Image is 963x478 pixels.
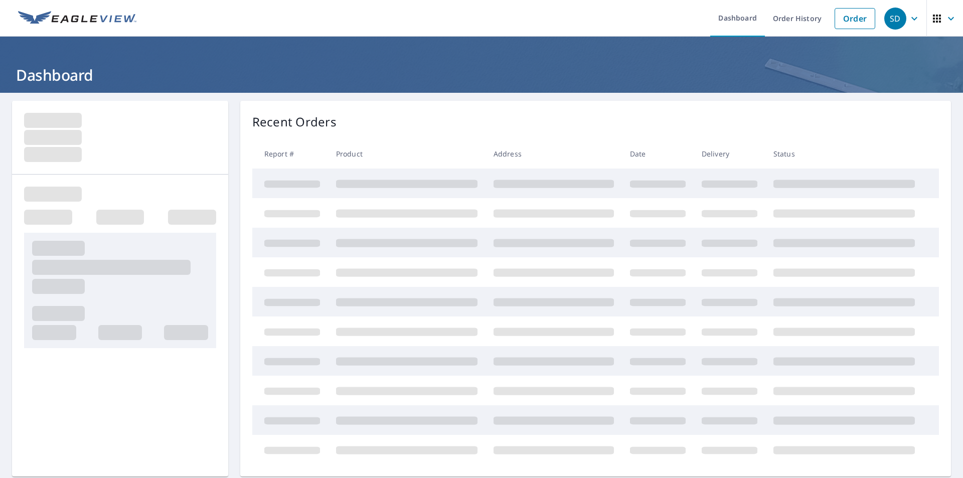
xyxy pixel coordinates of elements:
h1: Dashboard [12,65,951,85]
a: Order [835,8,875,29]
th: Product [328,139,486,169]
th: Delivery [694,139,765,169]
img: EV Logo [18,11,136,26]
div: SD [884,8,906,30]
th: Report # [252,139,328,169]
th: Status [765,139,923,169]
th: Date [622,139,694,169]
th: Address [486,139,622,169]
p: Recent Orders [252,113,337,131]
